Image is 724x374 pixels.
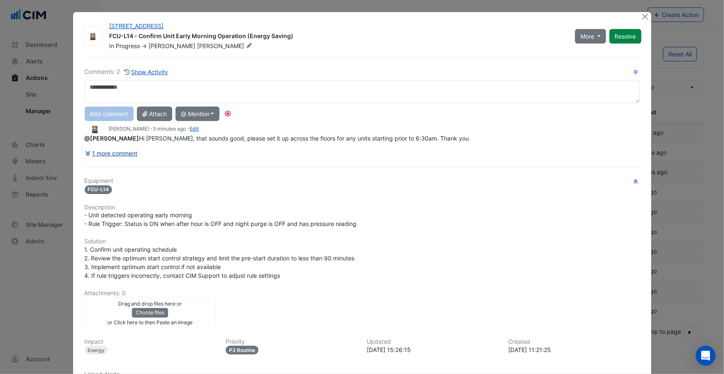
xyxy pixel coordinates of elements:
[85,346,108,355] div: Energy
[226,346,258,355] div: P3 Routine
[109,125,199,133] small: [PERSON_NAME] - -
[641,12,650,21] button: Close
[85,135,139,142] span: brian.nguyen@cimenviro.com [CIM]
[226,338,357,345] h6: Priority
[575,29,606,44] button: More
[149,42,196,49] span: [PERSON_NAME]
[224,110,232,117] div: Tooltip anchor
[85,125,105,134] img: Craigalan Synchronous
[83,32,102,41] img: Craigalan Synchronous
[110,22,164,29] a: [STREET_ADDRESS]
[367,345,499,354] div: [DATE] 15:26:15
[85,211,357,227] span: - Unit detected operating early morning - Rule Trigger: Status is ON when after hour is OFF and n...
[153,126,186,132] span: 2025-09-02 15:26:15
[609,29,641,44] button: Resolve
[137,107,172,121] button: Attach
[508,338,640,345] h6: Created
[107,319,193,325] small: or Click here to then Paste an image
[508,345,640,354] div: [DATE] 11:21:25
[696,346,716,366] div: Open Intercom Messenger
[110,42,140,49] span: In Progress
[367,338,499,345] h6: Updated
[85,135,469,142] span: Hi [PERSON_NAME], that sounds good, please set it up across the floors for any units starting pri...
[85,177,640,185] h6: Equipment
[85,238,640,245] h6: Solution
[118,301,182,307] small: Drag and drop files here or
[124,67,169,77] button: Show Activity
[85,338,216,345] h6: Impact
[85,290,640,297] h6: Attachments: 0
[132,308,168,317] button: Choose files
[142,42,147,49] span: ->
[85,185,112,194] span: FCU-L14
[85,67,169,77] div: Comments: 2
[580,32,594,41] span: More
[85,246,355,279] span: 1. Confirm unit operating schedule 2. Review the optimum start control strategy and limit the pre...
[110,32,565,42] div: FCU-L14 - Confirm Unit Early Morning Operation (Energy Saving)
[85,204,640,211] h6: Description
[197,42,254,50] span: [PERSON_NAME]
[190,126,199,132] a: Edit
[85,146,138,160] button: 1 more comment
[176,107,220,121] button: @ Mention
